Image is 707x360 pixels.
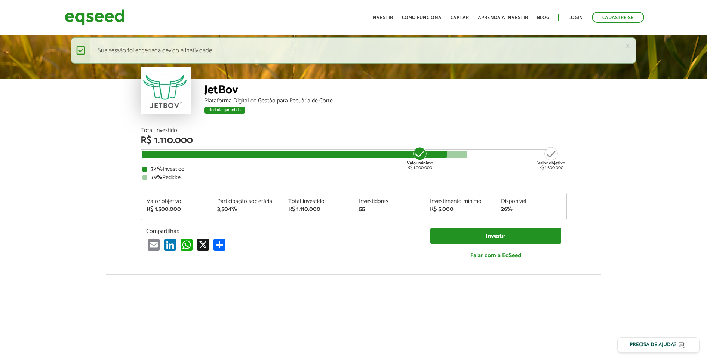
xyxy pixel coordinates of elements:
div: Sua sessão foi encerrada devido a inatividade. [71,37,636,64]
a: Login [568,15,583,20]
div: Participação societária [217,199,277,204]
a: Aprenda a investir [478,15,528,20]
div: 3,504% [217,206,277,212]
div: Investidores [359,199,419,204]
a: Captar [451,15,469,20]
p: Compartilhar: [146,228,419,235]
div: 55 [359,206,419,212]
a: Investir [430,228,561,244]
a: Como funciona [402,15,442,20]
strong: 74% [151,164,163,174]
div: R$ 1.000.000 [406,146,434,170]
div: Investimento mínimo [430,199,490,204]
a: Falar com a EqSeed [430,248,561,263]
a: × [625,42,630,50]
div: R$ 5.000 [430,206,490,212]
a: Investir [371,15,393,20]
a: Email [146,239,161,251]
div: Valor objetivo [147,199,206,204]
div: 26% [501,206,561,212]
a: X [196,239,210,251]
a: Compartilhar [212,239,227,251]
strong: Valor objetivo [537,160,565,167]
strong: 79% [151,172,162,182]
strong: Valor mínimo [407,160,433,167]
div: R$ 1.110.000 [288,206,348,212]
div: Total investido [288,199,348,204]
div: Plataforma Digital de Gestão para Pecuária de Corte [204,98,567,104]
div: Disponível [501,199,561,204]
div: Rodada garantida [204,107,245,114]
div: Pedidos [142,175,565,181]
div: Total Investido [141,127,567,133]
a: WhatsApp [179,239,194,251]
img: EqSeed [65,7,125,27]
a: Cadastre-se [592,12,644,23]
div: R$ 1.110.000 [141,136,567,145]
div: R$ 1.500.000 [537,146,565,170]
div: Investido [142,166,565,172]
a: LinkedIn [163,239,178,251]
div: R$ 1.500.000 [147,206,206,212]
div: JetBov [204,84,567,98]
a: Blog [537,15,549,20]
